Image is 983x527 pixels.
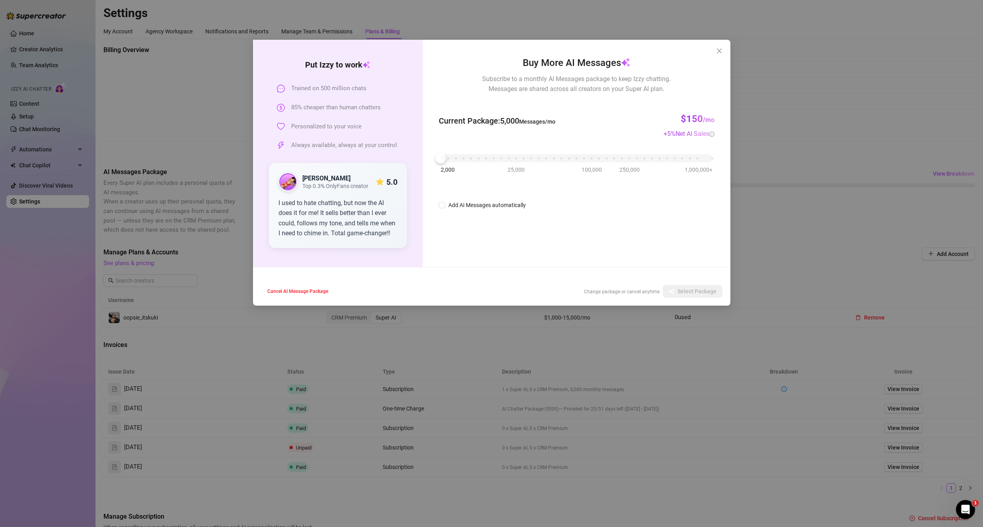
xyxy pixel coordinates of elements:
[438,115,555,127] span: Current Package : 5,000
[291,103,381,112] span: 85% cheaper than human chatters
[267,289,328,294] span: Cancel AI Message Package
[440,165,454,174] span: 2,000
[581,165,601,174] span: 100,000
[279,173,297,191] img: public
[664,130,714,138] span: + 5 %
[685,165,712,174] span: 1,000,000+
[277,141,285,149] span: thunderbolt
[713,48,726,54] span: Close
[386,177,397,187] strong: 5.0
[519,118,555,125] span: Messages/mo
[522,56,630,71] span: Buy More AI Messages
[716,48,722,54] span: close
[291,141,397,150] span: Always available, always at your control
[278,198,397,238] div: I used to hate chatting, but now the AI does it for me! It sells better than I ever could, follow...
[681,113,714,126] h3: $150
[261,285,335,298] button: Cancel AI Message Package
[584,289,660,294] span: Change package or cancel anytime
[619,165,639,174] span: 250,000
[956,500,975,519] iframe: Intercom live chat
[305,60,370,70] strong: Put Izzy to work
[675,129,714,139] div: Net AI Sales
[291,84,366,93] span: Trained on 500 million chats
[709,132,714,137] span: info-circle
[663,285,722,298] button: Select Package
[448,201,526,209] div: Add AI Messages automatically
[507,165,524,174] span: 25,000
[713,45,726,57] button: Close
[302,174,350,182] strong: [PERSON_NAME]
[277,104,285,112] span: dollar
[376,178,383,186] span: star
[277,122,285,130] span: heart
[291,122,362,132] span: Personalized to your voice
[482,74,671,94] span: Subscribe to a monthly AI Messages package to keep Izzy chatting. Messages are shared across all ...
[302,183,368,190] span: Top 0.3% OnlyFans creator
[277,85,285,93] span: message
[972,500,979,506] span: 1
[703,116,714,124] span: /mo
